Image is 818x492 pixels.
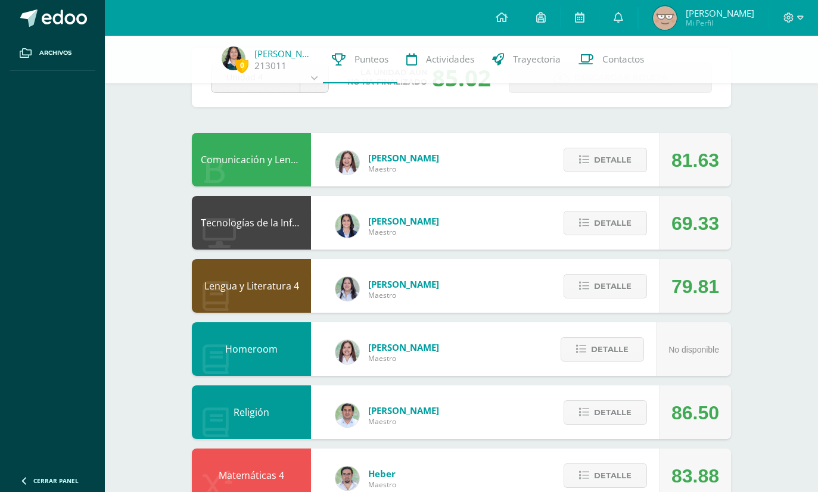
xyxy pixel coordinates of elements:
div: 69.33 [671,197,719,250]
span: Detalle [594,212,632,234]
span: [PERSON_NAME] [686,7,754,19]
span: Detalle [594,401,632,424]
a: Contactos [570,36,653,83]
a: Actividades [397,36,483,83]
img: acecb51a315cac2de2e3deefdb732c9f.png [335,151,359,175]
span: Maestro [368,416,439,426]
img: f767cae2d037801592f2ba1a5db71a2a.png [335,403,359,427]
span: Detalle [591,338,629,360]
img: 00229b7027b55c487e096d516d4a36c4.png [335,466,359,490]
span: Detalle [594,149,632,171]
div: Homeroom [192,322,311,376]
img: 8670e599328e1b651da57b5535759df0.png [222,46,245,70]
a: Trayectoria [483,36,570,83]
div: Tecnologías de la Información y la Comunicación 4 [192,196,311,250]
span: Mi Perfil [686,18,754,28]
span: Maestro [368,164,439,174]
img: 4f584a23ab57ed1d5ae0c4d956f68ee2.png [653,6,677,30]
button: Detalle [564,463,647,488]
span: Maestro [368,353,439,363]
span: [PERSON_NAME] [368,278,439,290]
img: df6a3bad71d85cf97c4a6d1acf904499.png [335,277,359,301]
span: Maestro [368,290,439,300]
a: Punteos [323,36,397,83]
div: Comunicación y Lenguaje L3 Inglés 4 [192,133,311,186]
span: 0 [235,58,248,73]
div: Religión [192,385,311,439]
span: Detalle [594,465,632,487]
div: 81.63 [671,133,719,187]
button: Detalle [561,337,644,362]
div: 86.50 [671,386,719,440]
span: Archivos [39,48,71,58]
span: Cerrar panel [33,477,79,485]
span: Heber [368,468,396,479]
a: 213011 [254,60,287,72]
button: Detalle [564,211,647,235]
span: [PERSON_NAME] [368,152,439,164]
span: [PERSON_NAME] [368,404,439,416]
span: Maestro [368,479,396,490]
span: [PERSON_NAME] [368,215,439,227]
a: [PERSON_NAME] [254,48,314,60]
span: Detalle [594,275,632,297]
div: 79.81 [671,260,719,313]
button: Detalle [564,274,647,298]
span: Punteos [354,53,388,66]
span: Contactos [602,53,644,66]
span: No disponible [668,345,719,354]
div: Lengua y Literatura 4 [192,259,311,313]
img: acecb51a315cac2de2e3deefdb732c9f.png [335,340,359,364]
span: Trayectoria [513,53,561,66]
span: Maestro [368,227,439,237]
span: [PERSON_NAME] [368,341,439,353]
span: Actividades [426,53,474,66]
img: 7489ccb779e23ff9f2c3e89c21f82ed0.png [335,214,359,238]
a: Archivos [10,36,95,71]
button: Detalle [564,148,647,172]
button: Detalle [564,400,647,425]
